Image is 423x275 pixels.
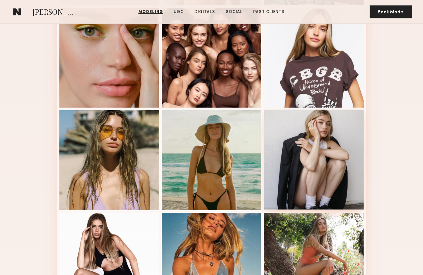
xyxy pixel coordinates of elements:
a: Modeling [136,9,166,15]
a: Social [223,9,245,15]
span: [PERSON_NAME] [32,7,79,18]
a: UGC [171,9,186,15]
button: Book Model [370,5,412,18]
a: Past Clients [251,9,287,15]
a: Digitals [192,9,218,15]
a: Book Model [370,9,412,14]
